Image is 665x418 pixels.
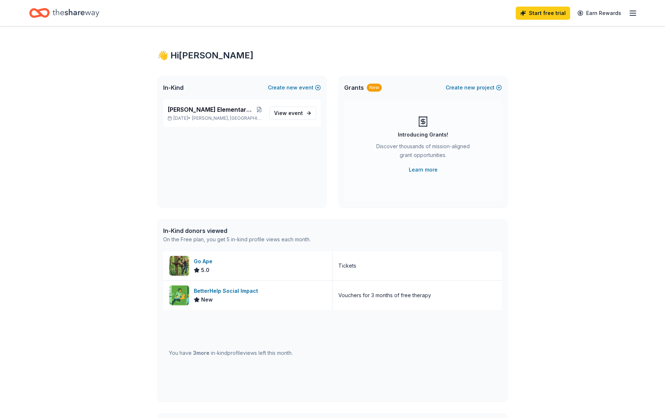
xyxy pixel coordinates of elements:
div: In-Kind donors viewed [163,226,311,235]
button: Createnewevent [268,83,321,92]
div: Introducing Grants! [398,130,448,139]
span: 5.0 [201,266,210,275]
span: [PERSON_NAME] Elementary PTA Online Auction [168,105,254,114]
span: In-Kind [163,83,184,92]
div: Tickets [338,261,356,270]
div: You have in-kind profile views left this month. [169,349,293,357]
div: On the Free plan, you get 5 in-kind profile views each month. [163,235,311,244]
div: New [367,84,382,92]
span: View [274,109,303,118]
a: Home [29,4,99,22]
p: [DATE] • [168,115,264,121]
img: Image for BetterHelp Social Impact [169,285,189,305]
a: Start free trial [516,7,570,20]
span: new [287,83,297,92]
a: View event [269,107,316,120]
div: BetterHelp Social Impact [194,287,261,295]
div: Vouchers for 3 months of free therapy [338,291,431,300]
img: Image for Go Ape [169,256,189,276]
button: Createnewproject [446,83,502,92]
span: Grants [344,83,364,92]
a: Earn Rewards [573,7,626,20]
span: 3 more [193,350,210,356]
div: Go Ape [194,257,215,266]
div: Discover thousands of mission-aligned grant opportunities. [373,142,473,162]
span: New [201,295,213,304]
a: Learn more [409,165,438,174]
span: new [464,83,475,92]
span: event [288,110,303,116]
div: 👋 Hi [PERSON_NAME] [157,50,508,61]
span: [PERSON_NAME], [GEOGRAPHIC_DATA] [192,115,264,121]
